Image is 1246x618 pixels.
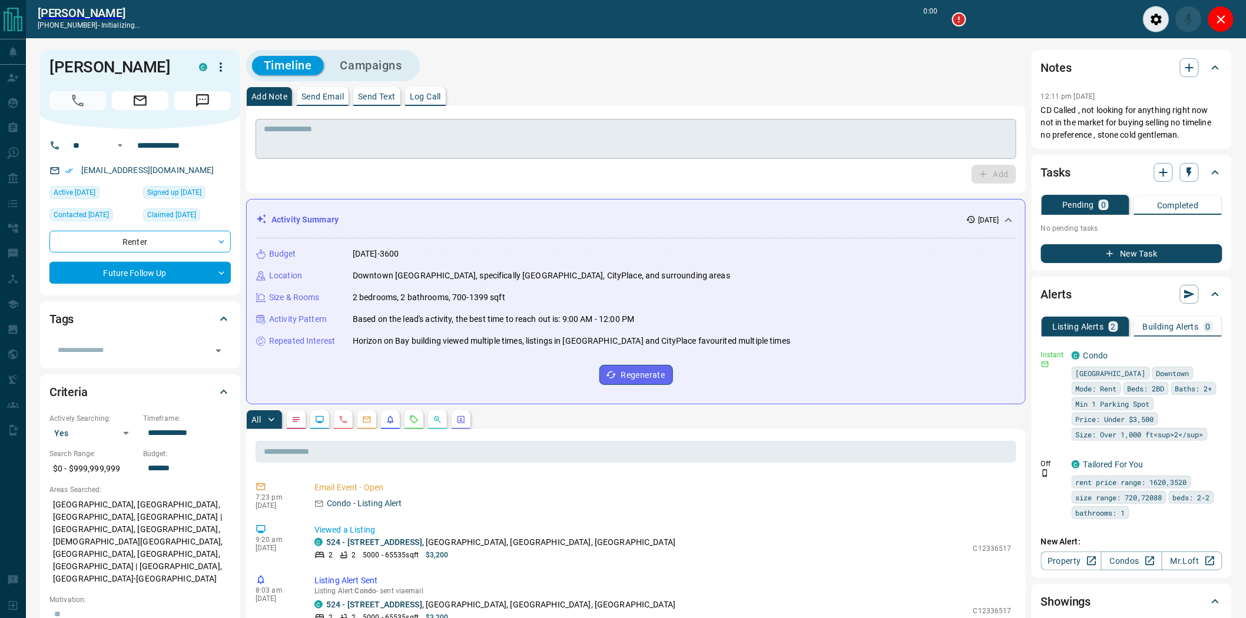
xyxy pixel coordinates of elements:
[291,415,301,424] svg: Notes
[314,481,1012,494] p: Email Event - Open
[1062,201,1094,209] p: Pending
[362,415,372,424] svg: Emails
[1111,323,1116,331] p: 2
[256,544,297,552] p: [DATE]
[1175,383,1212,394] span: Baths: 2+
[1053,323,1104,331] p: Listing Alerts
[1041,158,1222,187] div: Tasks
[251,416,261,424] p: All
[1076,367,1146,379] span: [GEOGRAPHIC_DATA]
[358,92,396,101] p: Send Text
[49,231,231,252] div: Renter
[256,536,297,544] p: 9:20 am
[1072,351,1080,360] div: condos.ca
[973,543,1012,554] p: C12336517
[1076,491,1162,503] span: size range: 720,72088
[143,413,231,424] p: Timeframe:
[353,270,730,282] p: Downtown [GEOGRAPHIC_DATA], specifically [GEOGRAPHIC_DATA], CityPlace, and surrounding areas
[1076,428,1204,440] span: Size: Over 1,000 ft<sup>2</sup>
[1076,476,1187,488] span: rent price range: 1620,3520
[1175,6,1202,32] div: Mute
[1041,536,1222,548] p: New Alert:
[101,21,141,29] span: initializing...
[49,262,231,284] div: Future Follow Up
[314,524,1012,536] p: Viewed a Listing
[256,594,297,603] p: [DATE]
[973,606,1012,616] p: C12336517
[269,313,327,325] p: Activity Pattern
[112,91,168,110] span: Email
[1143,323,1199,331] p: Building Alerts
[49,594,231,605] p: Motivation:
[1041,280,1222,308] div: Alerts
[49,310,74,328] h2: Tags
[456,415,466,424] svg: Agent Actions
[49,58,181,77] h1: [PERSON_NAME]
[49,208,137,225] div: Tue Feb 25 2025
[269,335,335,347] p: Repeated Interest
[353,291,505,304] p: 2 bedrooms, 2 bathrooms, 700-1399 sqft
[1041,469,1049,477] svg: Push Notification Only
[256,586,297,594] p: 8:03 am
[1072,460,1080,469] div: condos.ca
[113,138,127,152] button: Open
[1128,383,1165,394] span: Beds: 2BD
[326,600,422,609] a: 524 - [STREET_ADDRESS]
[49,383,88,401] h2: Criteria
[353,335,790,347] p: Horizon on Bay building viewed multiple times, listings in [GEOGRAPHIC_DATA] and CityPlace favour...
[1101,201,1106,209] p: 0
[1076,398,1150,410] span: Min 1 Parking Spot
[329,550,333,560] p: 2
[54,187,95,198] span: Active [DATE]
[1101,551,1162,570] a: Condos
[363,550,419,560] p: 5000 - 65535 sqft
[49,495,231,589] p: [GEOGRAPHIC_DATA], [GEOGRAPHIC_DATA], [GEOGRAPHIC_DATA], [GEOGRAPHIC_DATA] | [GEOGRAPHIC_DATA], [...
[269,291,320,304] p: Size & Rooms
[143,186,231,202] div: Tue Mar 22 2022
[49,413,137,424] p: Actively Searching:
[1076,383,1117,394] span: Mode: Rent
[49,424,137,443] div: Yes
[54,209,109,221] span: Contacted [DATE]
[1173,491,1210,503] span: beds: 2-2
[49,305,231,333] div: Tags
[174,91,231,110] span: Message
[256,209,1016,231] div: Activity Summary[DATE]
[38,6,141,20] a: [PERSON_NAME]
[1041,551,1102,570] a: Property
[269,248,296,260] p: Budget
[433,415,442,424] svg: Opportunities
[326,599,675,611] p: , [GEOGRAPHIC_DATA], [GEOGRAPHIC_DATA], [GEOGRAPHIC_DATA]
[251,92,287,101] p: Add Note
[1076,413,1154,425] span: Price: Under $3,500
[1041,458,1065,469] p: Off
[49,459,137,479] p: $0 - $999,999,999
[147,209,196,221] span: Claimed [DATE]
[1041,54,1222,82] div: Notes
[1206,323,1211,331] p: 0
[1156,367,1189,379] span: Downtown
[256,493,297,501] p: 7:23 pm
[315,415,324,424] svg: Lead Browsing Activity
[314,600,323,609] div: condos.ca
[409,415,419,424] svg: Requests
[426,550,449,560] p: $3,200
[143,448,231,459] p: Budget:
[410,92,441,101] p: Log Call
[1143,6,1169,32] div: Audio Settings
[1041,360,1049,368] svg: Email
[1041,285,1072,304] h2: Alerts
[49,91,106,110] span: Call
[49,484,231,495] p: Areas Searched:
[49,448,137,459] p: Search Range:
[1041,592,1091,611] h2: Showings
[599,365,673,385] button: Regenerate
[199,63,207,71] div: condos.ca
[252,56,324,75] button: Timeline
[326,536,675,549] p: , [GEOGRAPHIC_DATA], [GEOGRAPHIC_DATA], [GEOGRAPHIC_DATA]
[353,313,634,325] p: Based on the lead's activity, the best time to reach out is: 9:00 AM - 12:00 PM
[271,214,339,226] p: Activity Summary
[314,587,1012,595] p: Listing Alert : - sent via email
[1041,58,1072,77] h2: Notes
